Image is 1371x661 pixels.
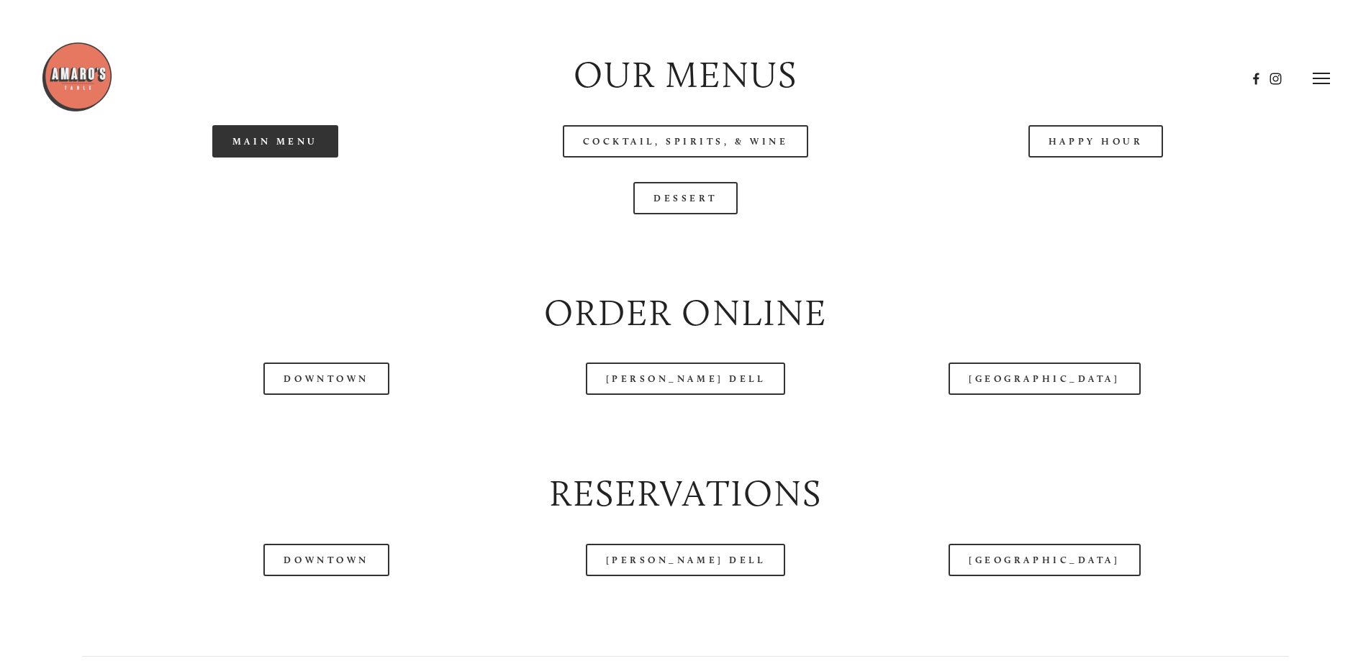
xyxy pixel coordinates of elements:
[586,544,786,576] a: [PERSON_NAME] Dell
[949,363,1140,395] a: [GEOGRAPHIC_DATA]
[82,468,1288,519] h2: Reservations
[949,544,1140,576] a: [GEOGRAPHIC_DATA]
[586,363,786,395] a: [PERSON_NAME] Dell
[633,182,738,214] a: Dessert
[82,288,1288,339] h2: Order Online
[263,544,389,576] a: Downtown
[263,363,389,395] a: Downtown
[41,41,113,113] img: Amaro's Table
